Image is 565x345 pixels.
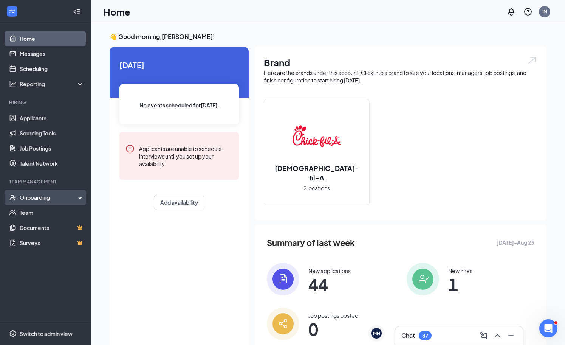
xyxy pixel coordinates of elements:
[308,312,358,319] div: Job postings posted
[154,195,204,210] button: Add availability
[264,163,369,182] h2: [DEMOGRAPHIC_DATA]-fil-A
[8,8,16,15] svg: WorkstreamLogo
[505,329,517,342] button: Minimize
[139,144,233,168] div: Applicants are unable to schedule interviews until you set up your availability.
[9,80,17,88] svg: Analysis
[506,331,515,340] svg: Minimize
[496,238,534,247] span: [DATE] - Aug 23
[267,308,299,340] img: icon
[20,194,78,201] div: Onboarding
[110,33,546,41] h3: 👋 Good morning, [PERSON_NAME] !
[20,61,84,76] a: Scheduling
[267,236,355,249] span: Summary of last week
[20,141,84,156] a: Job Postings
[422,333,428,339] div: 87
[523,7,532,16] svg: QuestionInfo
[308,278,351,291] span: 44
[20,80,85,88] div: Reporting
[491,329,503,342] button: ChevronUp
[264,56,537,69] h1: Brand
[20,330,73,337] div: Switch to admin view
[542,8,547,15] div: IM
[507,7,516,16] svg: Notifications
[308,267,351,275] div: New applications
[20,46,84,61] a: Messages
[9,99,83,106] div: Hiring
[20,235,84,250] a: SurveysCrown
[119,59,239,71] span: [DATE]
[125,144,135,153] svg: Error
[527,56,537,65] img: open.6027fd2a22e1237b5b06.svg
[20,126,84,141] a: Sourcing Tools
[303,184,330,192] span: 2 locations
[448,267,472,275] div: New hires
[9,194,17,201] svg: UserCheck
[373,330,380,337] div: MH
[20,205,84,220] a: Team
[407,263,439,295] img: icon
[20,110,84,126] a: Applicants
[479,331,488,340] svg: ComposeMessage
[478,329,490,342] button: ComposeMessage
[9,179,83,185] div: Team Management
[293,112,341,160] img: Chick-fil-A
[264,69,537,84] div: Here are the brands under this account. Click into a brand to see your locations, managers, job p...
[104,5,130,18] h1: Home
[20,220,84,235] a: DocumentsCrown
[20,31,84,46] a: Home
[9,330,17,337] svg: Settings
[139,101,219,109] span: No events scheduled for [DATE] .
[493,331,502,340] svg: ChevronUp
[448,278,472,291] span: 1
[267,263,299,295] img: icon
[73,8,80,16] svg: Collapse
[308,322,358,336] span: 0
[401,331,415,340] h3: Chat
[20,156,84,171] a: Talent Network
[539,319,557,337] iframe: Intercom live chat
